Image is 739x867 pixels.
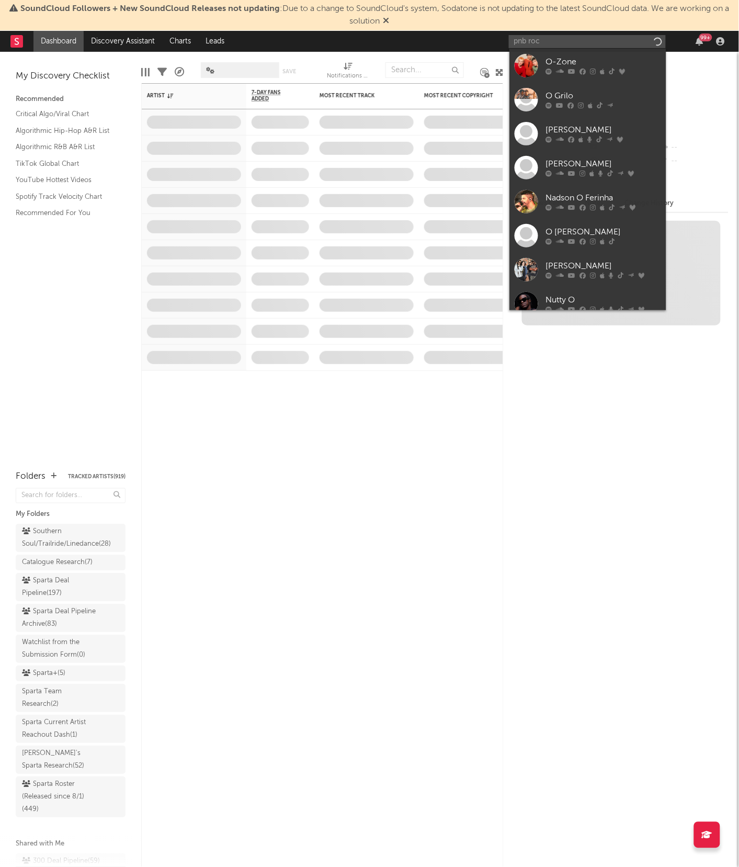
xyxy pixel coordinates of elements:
[546,226,661,239] div: O [PERSON_NAME]
[509,185,666,219] a: Nadson O Ferinha
[699,33,712,41] div: 99 +
[546,260,661,273] div: [PERSON_NAME]
[198,31,232,52] a: Leads
[16,684,126,712] a: Sparta Team Research(2)
[141,57,150,87] div: Edit Columns
[383,17,390,26] span: Dismiss
[509,83,666,117] a: O Grilo
[22,525,111,550] div: Southern Soul/Trailride/Linedance ( 28 )
[509,287,666,321] a: Nutty O
[22,716,96,741] div: Sparta Current Artist Reachout Dash ( 1 )
[16,555,126,570] a: Catalogue Research(7)
[509,35,666,48] input: Search for artists
[16,666,126,681] a: Sparta+(5)
[16,108,115,120] a: Critical Algo/Viral Chart
[16,524,126,552] a: Southern Soul/Trailride/Linedance(28)
[16,470,46,483] div: Folders
[509,151,666,185] a: [PERSON_NAME]
[696,37,703,46] button: 99+
[546,90,661,103] div: O Grilo
[327,70,369,83] div: Notifications (Artist)
[16,509,126,521] div: My Folders
[147,93,225,99] div: Artist
[20,5,280,13] span: SoundCloud Followers + New SoundCloud Releases not updating
[546,124,661,137] div: [PERSON_NAME]
[16,191,115,202] a: Spotify Track Velocity Chart
[16,141,115,153] a: Algorithmic R&B A&R List
[327,57,369,87] div: Notifications (Artist)
[509,253,666,287] a: [PERSON_NAME]
[16,93,126,106] div: Recommended
[659,154,729,168] div: --
[16,604,126,632] a: Sparta Deal Pipeline Archive(83)
[659,141,729,154] div: --
[22,747,96,772] div: [PERSON_NAME]'s Sparta Research ( 52 )
[22,575,96,600] div: Sparta Deal Pipeline ( 197 )
[16,70,126,83] div: My Discovery Checklist
[16,158,115,170] a: TikTok Global Chart
[16,207,115,219] a: Recommended For You
[546,158,661,171] div: [PERSON_NAME]
[16,776,126,817] a: Sparta Roster (Released since 8/1)(449)
[22,685,96,711] div: Sparta Team Research ( 2 )
[22,778,96,816] div: Sparta Roster (Released since 8/1) ( 449 )
[33,31,84,52] a: Dashboard
[20,5,730,26] span: : Due to a change to SoundCloud's system, Sodatone is not updating to the latest SoundCloud data....
[424,93,503,99] div: Most Recent Copyright
[175,57,184,87] div: A&R Pipeline
[283,69,297,74] button: Save
[16,746,126,774] a: [PERSON_NAME]'s Sparta Research(52)
[22,636,96,661] div: Watchlist from the Submission Form ( 0 )
[16,635,126,663] a: Watchlist from the Submission Form(0)
[320,93,398,99] div: Most Recent Track
[546,192,661,205] div: Nadson O Ferinha
[68,474,126,479] button: Tracked Artists(919)
[546,294,661,307] div: Nutty O
[22,667,65,680] div: Sparta+ ( 5 )
[22,556,93,569] div: Catalogue Research ( 7 )
[16,573,126,601] a: Sparta Deal Pipeline(197)
[509,117,666,151] a: [PERSON_NAME]
[162,31,198,52] a: Charts
[16,715,126,743] a: Sparta Current Artist Reachout Dash(1)
[84,31,162,52] a: Discovery Assistant
[16,125,115,137] a: Algorithmic Hip-Hop A&R List
[16,488,126,503] input: Search for folders...
[509,219,666,253] a: O [PERSON_NAME]
[16,838,126,851] div: Shared with Me
[385,62,464,78] input: Search...
[509,49,666,83] a: O-Zone
[546,56,661,69] div: O-Zone
[16,174,115,186] a: YouTube Hottest Videos
[157,57,167,87] div: Filters
[252,89,293,102] span: 7-Day Fans Added
[22,605,96,630] div: Sparta Deal Pipeline Archive ( 83 )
